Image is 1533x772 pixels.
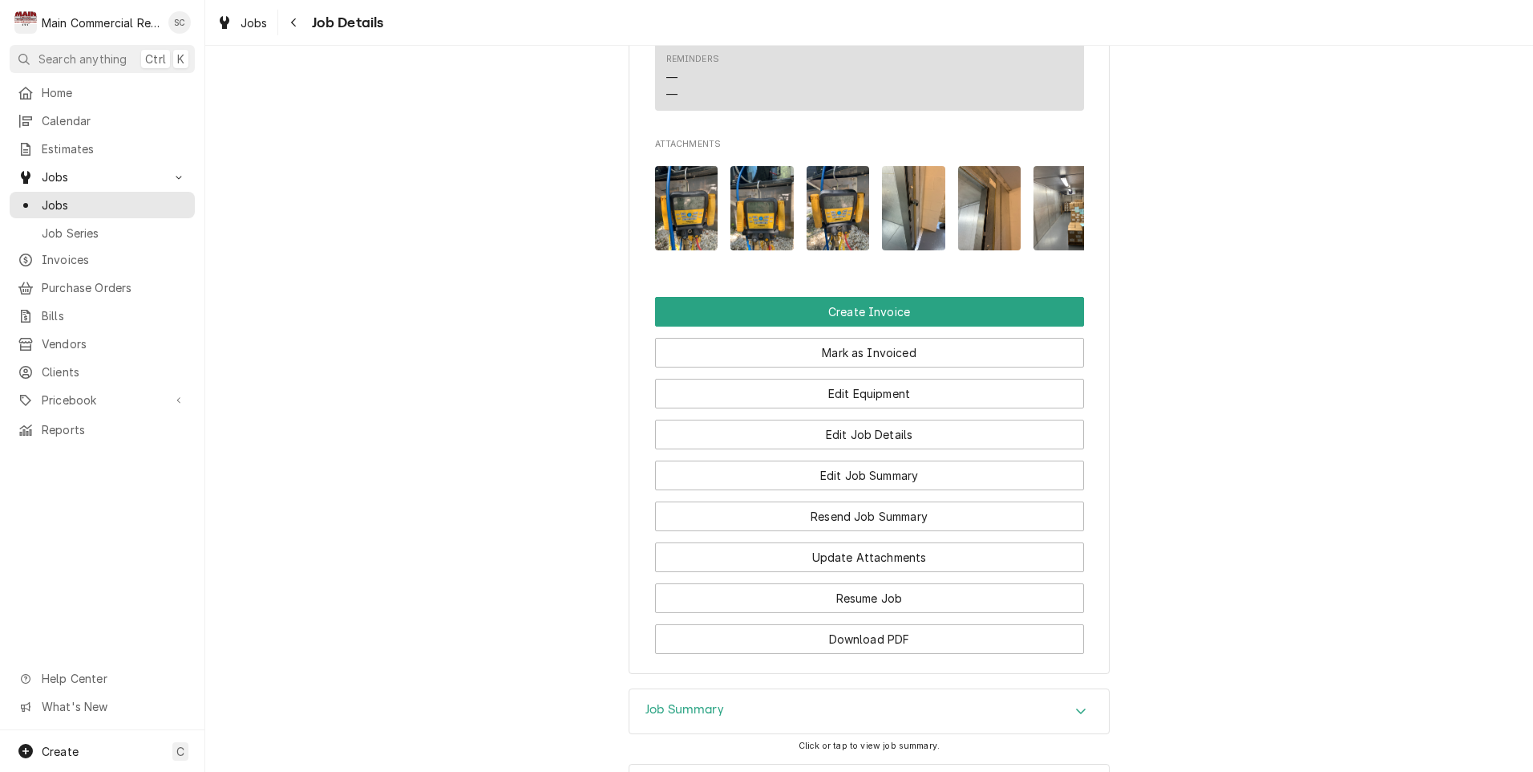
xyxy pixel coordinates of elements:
[655,153,1084,263] span: Attachments
[42,670,185,687] span: Help Center
[655,166,718,250] img: Ei4Xpv0S3G97ck06BLMg
[42,197,187,213] span: Jobs
[655,531,1084,572] div: Button Group Row
[10,136,195,162] a: Estimates
[655,138,1084,263] div: Attachments
[645,702,724,717] h3: Job Summary
[807,166,870,250] img: pn4uCv9TQN6gorcCUe21
[145,51,166,67] span: Ctrl
[655,297,1084,654] div: Button Group
[1033,166,1097,250] img: KQwpp3KQI6EWdFyvygNC
[655,490,1084,531] div: Button Group Row
[168,11,191,34] div: SC
[10,246,195,273] a: Invoices
[42,745,79,758] span: Create
[10,387,195,413] a: Go to Pricebook
[241,14,268,31] span: Jobs
[281,10,307,35] button: Navigate back
[10,665,195,692] a: Go to Help Center
[655,408,1084,449] div: Button Group Row
[655,327,1084,368] div: Button Group Row
[655,583,1084,613] button: Resume Job
[10,331,195,357] a: Vendors
[10,164,195,190] a: Go to Jobs
[42,84,187,101] span: Home
[38,51,127,67] span: Search anything
[10,359,195,385] a: Clients
[42,421,187,438] span: Reports
[10,220,195,246] a: Job Series
[42,112,187,129] span: Calendar
[10,693,195,720] a: Go to What's New
[42,698,185,715] span: What's New
[14,11,37,34] div: Main Commercial Refrigeration Service's Avatar
[666,53,719,66] div: Reminders
[655,449,1084,490] div: Button Group Row
[666,86,678,103] div: —
[10,108,195,134] a: Calendar
[655,138,1084,151] span: Attachments
[10,274,195,301] a: Purchase Orders
[655,542,1084,572] button: Update Attachments
[10,45,195,73] button: Search anythingCtrlK
[168,11,191,34] div: Scott Costello's Avatar
[655,502,1084,531] button: Resend Job Summary
[42,335,187,352] span: Vendors
[666,53,719,102] div: Reminders
[42,251,187,268] span: Invoices
[799,741,940,751] span: Click or tap to view job summary.
[10,303,195,329] a: Bills
[655,572,1084,613] div: Button Group Row
[307,12,384,34] span: Job Details
[655,624,1084,654] button: Download PDF
[655,297,1084,327] div: Button Group Row
[10,79,195,106] a: Home
[10,192,195,218] a: Jobs
[655,297,1084,327] button: Create Invoice
[655,461,1084,490] button: Edit Job Summary
[655,420,1084,449] button: Edit Job Details
[655,338,1084,368] button: Mark as Invoiced
[14,11,37,34] div: M
[655,379,1084,408] button: Edit Equipment
[629,689,1110,735] div: Job Summary
[42,14,160,31] div: Main Commercial Refrigeration Service
[42,364,187,380] span: Clients
[42,392,163,408] span: Pricebook
[177,51,184,67] span: K
[210,10,274,36] a: Jobs
[42,169,163,185] span: Jobs
[655,613,1084,654] div: Button Group Row
[10,416,195,443] a: Reports
[666,69,678,86] div: —
[730,166,794,250] img: KwAbpksjSLyxBoPWQK27
[42,225,187,242] span: Job Series
[629,689,1109,734] button: Accordion Details Expand Trigger
[882,166,945,250] img: dx1X25vDSf6yDNJ4kIGa
[629,689,1109,734] div: Accordion Header
[42,140,187,157] span: Estimates
[655,368,1084,408] div: Button Group Row
[42,279,187,296] span: Purchase Orders
[958,166,1021,250] img: 8wjsEnU9SfWvqKCsrY1t
[42,307,187,324] span: Bills
[176,743,184,760] span: C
